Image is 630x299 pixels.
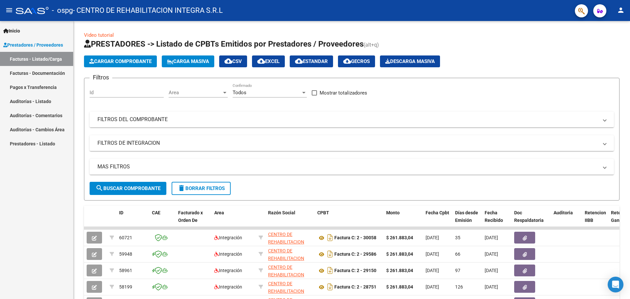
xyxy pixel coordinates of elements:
[364,42,379,48] span: (alt+q)
[214,251,242,257] span: Integración
[119,284,132,289] span: 58199
[90,182,166,195] button: Buscar Comprobante
[455,235,460,240] span: 35
[295,57,303,65] mat-icon: cloud_download
[233,90,246,96] span: Todos
[97,116,598,123] mat-panel-title: FILTROS DEL COMPROBANTE
[95,184,103,192] mat-icon: search
[178,210,203,223] span: Facturado x Orden De
[73,3,223,18] span: - CENTRO DE REHABILITACION INTEGRA S.R.L
[95,185,160,191] span: Buscar Comprobante
[386,251,413,257] strong: $ 261.883,04
[386,268,413,273] strong: $ 261.883,04
[162,55,214,67] button: Carga Masiva
[320,89,367,97] span: Mostrar totalizadores
[455,268,460,273] span: 97
[116,206,149,235] datatable-header-cell: ID
[455,251,460,257] span: 66
[585,210,606,223] span: Retencion IIBB
[426,251,439,257] span: [DATE]
[426,210,449,215] span: Fecha Cpbt
[90,135,614,151] mat-expansion-panel-header: FILTROS DE INTEGRACION
[514,210,544,223] span: Doc Respaldatoria
[326,282,334,292] i: Descargar documento
[426,284,439,289] span: [DATE]
[334,268,376,273] strong: Factura C: 2 - 29150
[212,206,256,235] datatable-header-cell: Area
[178,185,225,191] span: Borrar Filtros
[265,206,315,235] datatable-header-cell: Razón Social
[452,206,482,235] datatable-header-cell: Días desde Emisión
[554,210,573,215] span: Auditoria
[485,268,498,273] span: [DATE]
[485,284,498,289] span: [DATE]
[343,58,370,64] span: Gecros
[268,265,304,285] span: CENTRO DE REHABILITACION INTEGRA S.R.L
[97,163,598,170] mat-panel-title: MAS FILTROS
[326,265,334,276] i: Descargar documento
[268,264,312,277] div: 30715072463
[380,55,440,67] button: Descarga Masiva
[214,268,242,273] span: Integración
[617,6,625,14] mat-icon: person
[5,6,13,14] mat-icon: menu
[326,232,334,243] i: Descargar documento
[455,210,478,223] span: Días desde Emisión
[90,73,112,82] h3: Filtros
[582,206,608,235] datatable-header-cell: Retencion IIBB
[423,206,452,235] datatable-header-cell: Fecha Cpbt
[384,206,423,235] datatable-header-cell: Monto
[3,41,63,49] span: Prestadores / Proveedores
[380,55,440,67] app-download-masive: Descarga masiva de comprobantes (adjuntos)
[176,206,212,235] datatable-header-cell: Facturado x Orden De
[551,206,582,235] datatable-header-cell: Auditoria
[334,252,376,257] strong: Factura C: 2 - 29586
[485,210,503,223] span: Fecha Recibido
[169,90,222,96] span: Area
[119,210,123,215] span: ID
[97,139,598,147] mat-panel-title: FILTROS DE INTEGRACION
[338,55,375,67] button: Gecros
[334,235,376,241] strong: Factura C: 2 - 30058
[608,277,623,292] div: Open Intercom Messenger
[172,182,231,195] button: Borrar Filtros
[52,3,73,18] span: - ospg
[268,248,304,268] span: CENTRO DE REHABILITACION INTEGRA S.R.L
[224,58,242,64] span: CSV
[326,249,334,259] i: Descargar documento
[90,112,614,127] mat-expansion-panel-header: FILTROS DEL COMPROBANTE
[219,55,247,67] button: CSV
[455,284,463,289] span: 126
[119,251,132,257] span: 59948
[268,231,312,245] div: 30715072463
[178,184,185,192] mat-icon: delete
[485,235,498,240] span: [DATE]
[167,58,209,64] span: Carga Masiva
[214,284,242,289] span: Integración
[84,55,157,67] button: Cargar Comprobante
[485,251,498,257] span: [DATE]
[426,268,439,273] span: [DATE]
[268,232,304,252] span: CENTRO DE REHABILITACION INTEGRA S.R.L
[252,55,285,67] button: EXCEL
[512,206,551,235] datatable-header-cell: Doc Respaldatoria
[317,210,329,215] span: CPBT
[214,210,224,215] span: Area
[90,159,614,175] mat-expansion-panel-header: MAS FILTROS
[315,206,384,235] datatable-header-cell: CPBT
[84,32,114,38] a: Video tutorial
[334,285,376,290] strong: Factura C: 2 - 28751
[3,27,20,34] span: Inicio
[343,57,351,65] mat-icon: cloud_download
[214,235,242,240] span: Integración
[386,235,413,240] strong: $ 261.883,04
[268,280,312,294] div: 30715072463
[386,284,413,289] strong: $ 261.883,04
[290,55,333,67] button: Estandar
[257,58,280,64] span: EXCEL
[149,206,176,235] datatable-header-cell: CAE
[119,235,132,240] span: 60721
[385,58,435,64] span: Descarga Masiva
[426,235,439,240] span: [DATE]
[268,247,312,261] div: 30715072463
